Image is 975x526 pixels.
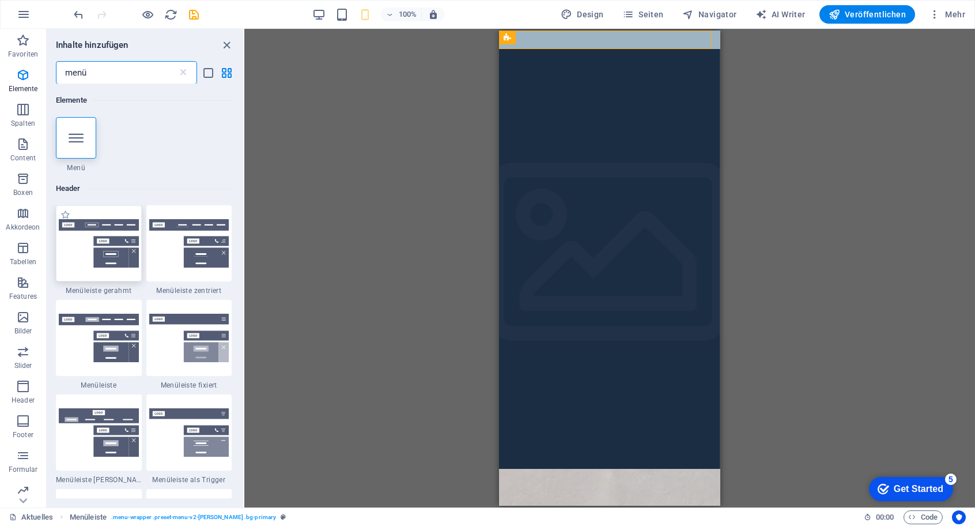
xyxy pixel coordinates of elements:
[61,210,70,220] span: Zu Favoriten hinzufügen
[56,117,96,172] div: Menü
[755,9,806,20] span: AI Writer
[14,326,32,336] p: Bilder
[9,510,53,524] a: Klick, um Auswahl aufzuheben. Doppelklick öffnet Seitenverwaltung
[12,396,35,405] p: Header
[6,223,40,232] p: Akkordeon
[56,93,232,107] h6: Elemente
[220,66,234,80] button: grid-view
[141,7,155,21] button: Klicke hier, um den Vorschau-Modus zu verlassen
[884,513,886,521] span: :
[146,475,232,484] span: Menüleiste als Trigger
[561,9,604,20] span: Design
[56,300,142,390] div: Menüleiste
[904,510,943,524] button: Code
[556,5,609,24] div: Design (Strg+Alt+Y)
[11,119,35,128] p: Spalten
[59,314,139,362] img: menu-bar.svg
[10,153,36,163] p: Content
[8,50,38,59] p: Favoriten
[876,510,894,524] span: 00 00
[14,361,32,370] p: Slider
[952,510,966,524] button: Usercentrics
[146,394,232,484] div: Menüleiste als Trigger
[751,5,810,24] button: AI Writer
[56,182,232,196] h6: Header
[149,408,229,457] img: menu-bar-as-trigger.svg
[164,7,178,21] button: reload
[682,9,737,20] span: Navigator
[56,381,142,390] span: Menüleiste
[34,13,84,23] div: Get Started
[924,5,970,24] button: Mehr
[202,66,216,80] button: list-view
[111,510,276,524] span: . menu-wrapper .preset-menu-v2-[PERSON_NAME] .bg-primary
[146,205,232,295] div: Menüleiste zentriert
[56,38,129,52] h6: Inhalte hinzufügen
[678,5,742,24] button: Navigator
[70,510,286,524] nav: breadcrumb
[9,465,38,474] p: Formular
[56,286,142,295] span: Menüleiste gerahmt
[72,7,86,21] button: undo
[10,257,36,266] p: Tabellen
[622,9,664,20] span: Seiten
[9,292,37,301] p: Features
[56,205,142,295] div: Menüleiste gerahmt
[59,408,139,457] img: menu-bar-loki.svg
[70,510,107,524] span: Klick zum Auswählen. Doppelklick zum Bearbeiten
[149,219,229,268] img: menu-bar-centered.svg
[13,430,33,439] p: Footer
[165,8,178,21] i: Seite neu laden
[56,394,142,484] div: Menüleiste [PERSON_NAME]
[929,9,965,20] span: Mehr
[220,38,234,52] button: close panel
[556,5,609,24] button: Design
[146,381,232,390] span: Menüleiste fixiert
[381,7,422,21] button: 100%
[187,7,201,21] button: save
[13,188,33,197] p: Boxen
[85,2,97,14] div: 5
[618,5,668,24] button: Seiten
[864,510,894,524] h6: Session-Zeit
[281,514,286,520] i: Dieses Element ist ein anpassbares Preset
[188,8,201,21] i: Save (Ctrl+S)
[146,300,232,390] div: Menüleiste fixiert
[819,5,915,24] button: Veröffentlichen
[428,9,439,20] i: Bei Größenänderung Zoomstufe automatisch an das gewählte Gerät anpassen.
[909,510,938,524] span: Code
[146,286,232,295] span: Menüleiste zentriert
[73,8,86,21] i: Rückgängig: Verlinkung ändern (Strg+Z)
[56,61,177,84] input: Suchen
[398,7,417,21] h6: 100%
[149,314,229,362] img: menu-bar-fixed.svg
[9,84,38,93] p: Elemente
[56,475,142,484] span: Menüleiste [PERSON_NAME]
[59,219,139,268] img: menu-bar-bordered.svg
[829,9,906,20] span: Veröffentlichen
[9,6,93,30] div: Get Started 5 items remaining, 0% complete
[56,163,96,172] span: Menü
